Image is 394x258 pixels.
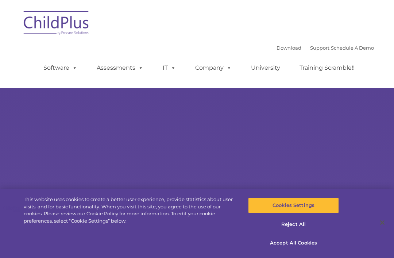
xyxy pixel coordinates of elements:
button: Cookies Settings [248,198,339,213]
a: Training Scramble!! [292,61,362,75]
div: This website uses cookies to create a better user experience, provide statistics about user visit... [24,196,236,224]
a: University [244,61,287,75]
a: Assessments [89,61,151,75]
a: Software [36,61,85,75]
a: Download [277,45,301,51]
a: Company [188,61,239,75]
button: Reject All [248,217,339,232]
a: IT [155,61,183,75]
button: Accept All Cookies [248,235,339,251]
a: Schedule A Demo [331,45,374,51]
font: | [277,45,374,51]
a: Support [310,45,329,51]
img: ChildPlus by Procare Solutions [20,6,93,42]
button: Close [374,215,390,231]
